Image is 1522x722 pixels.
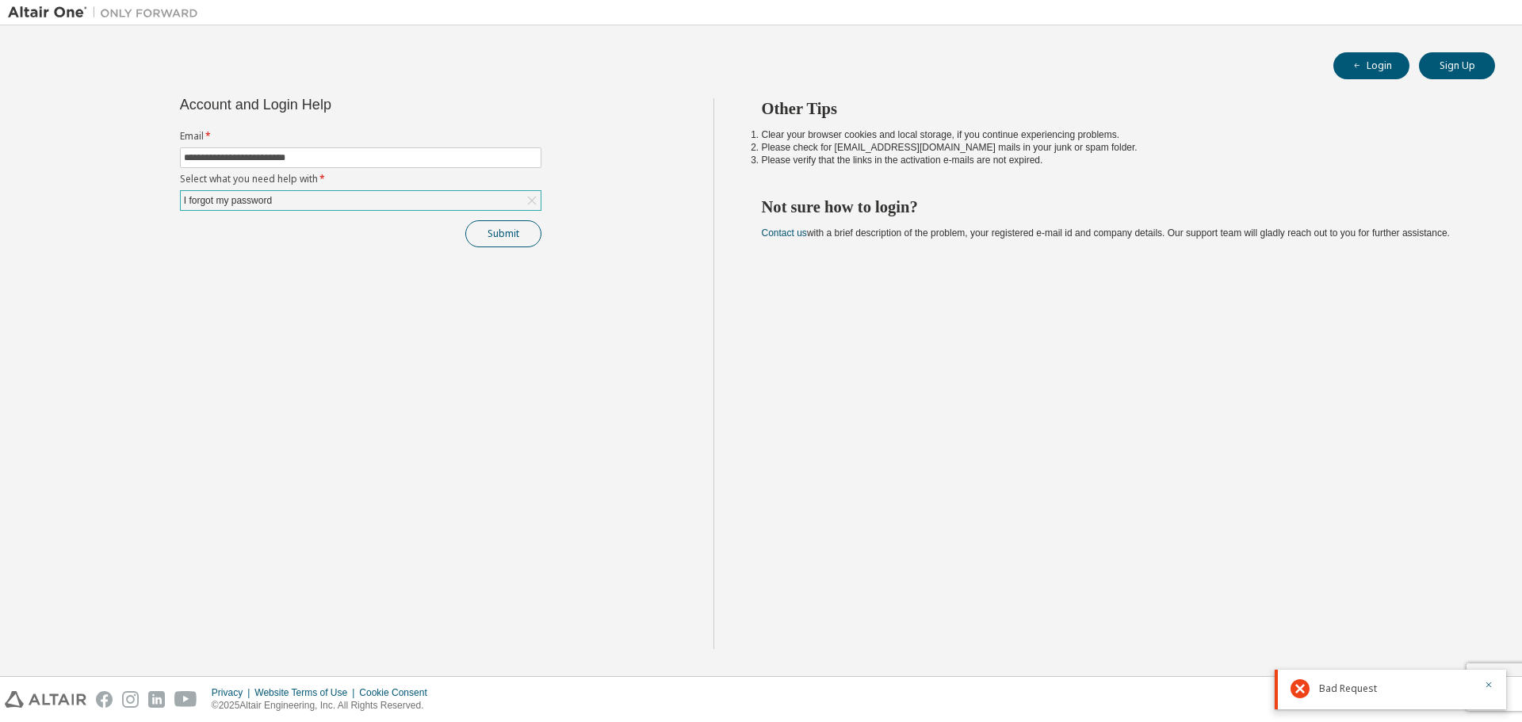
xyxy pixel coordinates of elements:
img: facebook.svg [96,691,113,708]
div: Privacy [212,686,254,699]
div: I forgot my password [181,191,541,210]
div: Account and Login Help [180,98,469,111]
div: Website Terms of Use [254,686,359,699]
a: Contact us [762,227,807,239]
span: Bad Request [1319,682,1377,695]
p: © 2025 Altair Engineering, Inc. All Rights Reserved. [212,699,437,712]
img: altair_logo.svg [5,691,86,708]
li: Please verify that the links in the activation e-mails are not expired. [762,154,1467,166]
li: Clear your browser cookies and local storage, if you continue experiencing problems. [762,128,1467,141]
button: Login [1333,52,1409,79]
button: Submit [465,220,541,247]
li: Please check for [EMAIL_ADDRESS][DOMAIN_NAME] mails in your junk or spam folder. [762,141,1467,154]
div: Cookie Consent [359,686,436,699]
span: with a brief description of the problem, your registered e-mail id and company details. Our suppo... [762,227,1450,239]
img: youtube.svg [174,691,197,708]
label: Select what you need help with [180,173,541,185]
button: Sign Up [1419,52,1495,79]
img: linkedin.svg [148,691,165,708]
label: Email [180,130,541,143]
h2: Other Tips [762,98,1467,119]
img: Altair One [8,5,206,21]
div: I forgot my password [182,192,274,209]
h2: Not sure how to login? [762,197,1467,217]
img: instagram.svg [122,691,139,708]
